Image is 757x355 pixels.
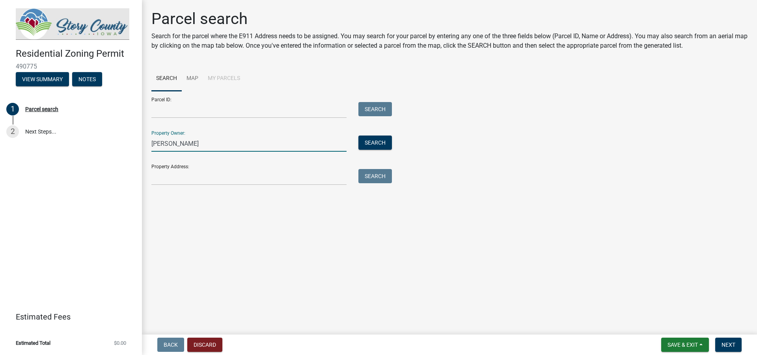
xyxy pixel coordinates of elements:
[668,342,698,348] span: Save & Exit
[16,8,129,40] img: Story County, Iowa
[6,103,19,115] div: 1
[715,338,742,352] button: Next
[16,48,136,59] h4: Residential Zoning Permit
[16,72,69,86] button: View Summary
[151,66,182,91] a: Search
[16,63,126,70] span: 490775
[114,340,126,346] span: $0.00
[358,136,392,150] button: Search
[151,32,748,50] p: Search for the parcel where the E911 Address needs to be assigned. You may search for your parcel...
[661,338,709,352] button: Save & Exit
[164,342,178,348] span: Back
[358,102,392,116] button: Search
[72,72,102,86] button: Notes
[157,338,184,352] button: Back
[25,106,58,112] div: Parcel search
[16,340,50,346] span: Estimated Total
[151,9,748,28] h1: Parcel search
[722,342,735,348] span: Next
[6,125,19,138] div: 2
[187,338,222,352] button: Discard
[6,309,129,325] a: Estimated Fees
[72,76,102,83] wm-modal-confirm: Notes
[16,76,69,83] wm-modal-confirm: Summary
[358,169,392,183] button: Search
[182,66,203,91] a: Map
